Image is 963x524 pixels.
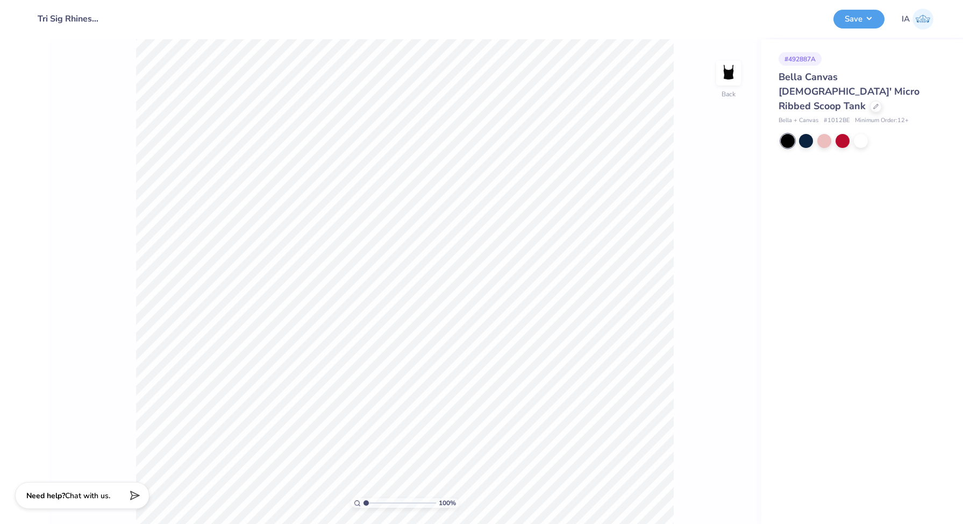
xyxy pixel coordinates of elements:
[912,9,933,30] img: Inna Akselrud
[718,62,739,84] img: Back
[26,491,65,501] strong: Need help?
[855,116,909,125] span: Minimum Order: 12 +
[902,9,933,30] a: IA
[439,498,456,508] span: 100 %
[722,89,736,99] div: Back
[30,8,109,30] input: Untitled Design
[902,13,910,25] span: IA
[779,70,919,112] span: Bella Canvas [DEMOGRAPHIC_DATA]' Micro Ribbed Scoop Tank
[824,116,850,125] span: # 1012BE
[779,52,822,66] div: # 492887A
[65,491,110,501] span: Chat with us.
[779,116,818,125] span: Bella + Canvas
[833,10,884,29] button: Save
